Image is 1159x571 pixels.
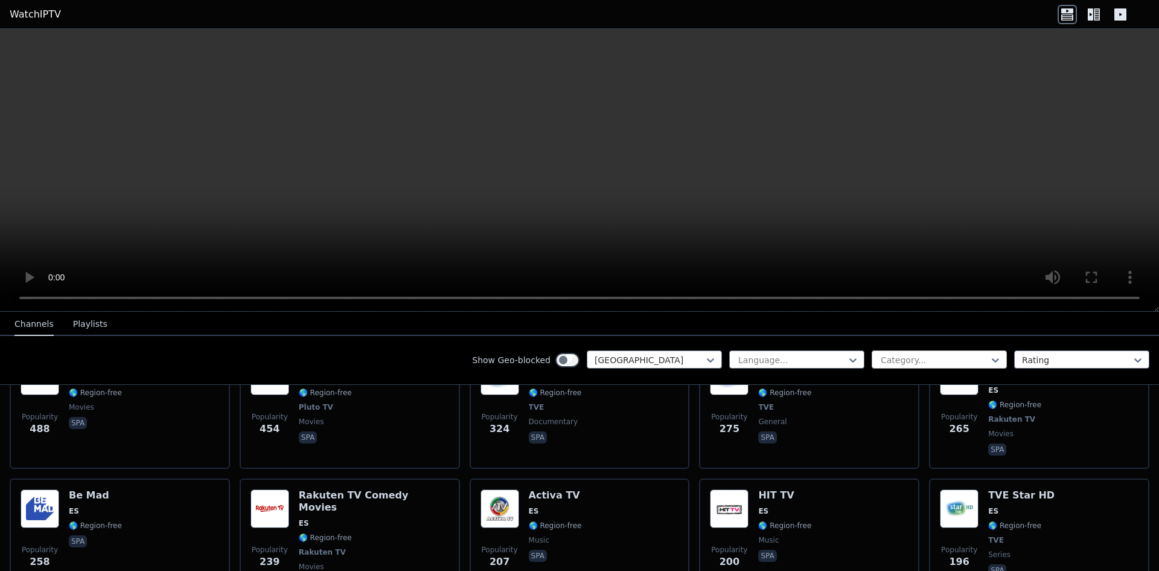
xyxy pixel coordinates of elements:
h6: Be Mad [69,489,122,502]
span: 🌎 Region-free [988,400,1041,410]
span: 275 [720,422,739,436]
span: Rakuten TV [299,547,346,557]
span: Popularity [252,545,288,555]
span: music [529,535,549,545]
span: Popularity [711,412,747,422]
span: 🌎 Region-free [299,388,352,398]
span: TVE [529,402,544,412]
span: 265 [949,422,969,436]
span: 454 [260,422,279,436]
p: spa [69,417,87,429]
p: spa [758,550,776,562]
span: movies [988,429,1014,439]
span: ES [529,506,539,516]
span: Pluto TV [299,402,333,412]
span: 196 [949,555,969,569]
p: spa [69,535,87,547]
p: spa [988,444,1006,456]
span: TVE [988,535,1004,545]
img: Activa TV [481,489,519,528]
span: ES [988,506,998,516]
span: 🌎 Region-free [299,533,352,543]
span: 🌎 Region-free [69,388,122,398]
span: 488 [30,422,49,436]
span: TVE [758,402,774,412]
button: Playlists [73,313,107,336]
span: series [988,550,1011,560]
p: spa [758,431,776,444]
h6: HIT TV [758,489,811,502]
span: 🌎 Region-free [529,388,582,398]
span: ES [69,506,79,516]
span: 258 [30,555,49,569]
span: ES [299,518,309,528]
button: Channels [14,313,54,336]
span: general [758,417,787,427]
span: 207 [490,555,509,569]
img: Be Mad [21,489,59,528]
span: Popularity [22,412,58,422]
h6: Rakuten TV Comedy Movies [299,489,449,514]
img: TVE Star HD [940,489,979,528]
h6: TVE Star HD [988,489,1055,502]
span: movies [299,417,324,427]
span: documentary [529,417,578,427]
span: 🌎 Region-free [529,521,582,531]
span: 239 [260,555,279,569]
span: Popularity [482,545,518,555]
span: 🌎 Region-free [758,388,811,398]
p: spa [529,431,547,444]
p: spa [299,431,317,444]
a: WatchIPTV [10,7,61,22]
span: Popularity [22,545,58,555]
span: Popularity [941,545,977,555]
span: 200 [720,555,739,569]
span: Popularity [711,545,747,555]
span: 324 [490,422,509,436]
span: ES [758,506,768,516]
span: 🌎 Region-free [988,521,1041,531]
span: 🌎 Region-free [758,521,811,531]
p: spa [529,550,547,562]
img: HIT TV [710,489,749,528]
span: movies [69,402,94,412]
span: Popularity [941,412,977,422]
span: Popularity [252,412,288,422]
span: Rakuten TV [988,415,1035,424]
span: music [758,535,779,545]
span: 🌎 Region-free [69,521,122,531]
span: ES [988,386,998,395]
span: Popularity [482,412,518,422]
label: Show Geo-blocked [472,354,551,366]
img: Rakuten TV Comedy Movies [251,489,289,528]
h6: Activa TV [529,489,582,502]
